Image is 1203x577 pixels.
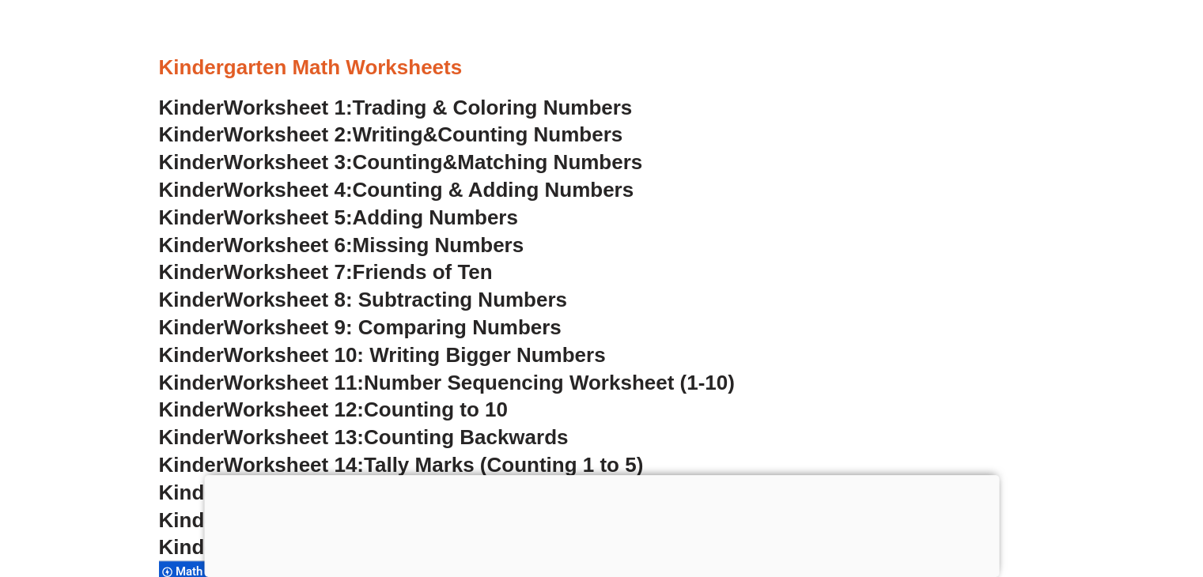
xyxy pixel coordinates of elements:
[364,398,508,421] span: Counting to 10
[159,96,633,119] a: KinderWorksheet 1:Trading & Coloring Numbers
[159,398,224,421] span: Kinder
[224,398,364,421] span: Worksheet 12:
[159,206,518,229] a: KinderWorksheet 5:Adding Numbers
[159,233,524,257] a: KinderWorksheet 6:Missing Numbers
[159,425,224,449] span: Kinder
[159,343,224,367] span: Kinder
[159,371,224,394] span: Kinder
[353,206,518,229] span: Adding Numbers
[224,260,353,284] span: Worksheet 7:
[159,233,224,257] span: Kinder
[437,123,622,146] span: Counting Numbers
[159,178,224,202] span: Kinder
[224,206,353,229] span: Worksheet 5:
[353,233,524,257] span: Missing Numbers
[940,399,1203,577] iframe: Chat Widget
[224,96,353,119] span: Worksheet 1:
[224,315,562,339] span: Worksheet 9: Comparing Numbers
[457,150,642,174] span: Matching Numbers
[159,260,224,284] span: Kinder
[224,371,364,394] span: Worksheet 11:
[224,178,353,202] span: Worksheet 4:
[159,481,224,504] span: Kinder
[224,425,364,449] span: Worksheet 13:
[159,288,567,311] a: KinderWorksheet 8: Subtracting Numbers
[159,96,224,119] span: Kinder
[159,178,634,202] a: KinderWorksheet 4:Counting & Adding Numbers
[159,315,562,339] a: KinderWorksheet 9: Comparing Numbers
[364,453,643,477] span: Tally Marks (Counting 1 to 5)
[224,343,606,367] span: Worksheet 10: Writing Bigger Numbers
[224,288,567,311] span: Worksheet 8: Subtracting Numbers
[159,535,224,559] span: Kinder
[353,150,443,174] span: Counting
[159,150,224,174] span: Kinder
[224,123,353,146] span: Worksheet 2:
[364,425,568,449] span: Counting Backwards
[159,150,643,174] a: KinderWorksheet 3:Counting&Matching Numbers
[353,260,493,284] span: Friends of Ten
[159,123,623,146] a: KinderWorksheet 2:Writing&Counting Numbers
[224,453,364,477] span: Worksheet 14:
[224,233,353,257] span: Worksheet 6:
[159,55,1045,81] h3: Kindergarten Math Worksheets
[159,206,224,229] span: Kinder
[353,96,633,119] span: Trading & Coloring Numbers
[159,260,493,284] a: KinderWorksheet 7:Friends of Ten
[159,123,224,146] span: Kinder
[159,453,224,477] span: Kinder
[159,288,224,311] span: Kinder
[159,343,606,367] a: KinderWorksheet 10: Writing Bigger Numbers
[204,475,999,573] iframe: Advertisement
[364,371,735,394] span: Number Sequencing Worksheet (1-10)
[159,508,224,532] span: Kinder
[353,123,423,146] span: Writing
[353,178,634,202] span: Counting & Adding Numbers
[224,150,353,174] span: Worksheet 3:
[159,315,224,339] span: Kinder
